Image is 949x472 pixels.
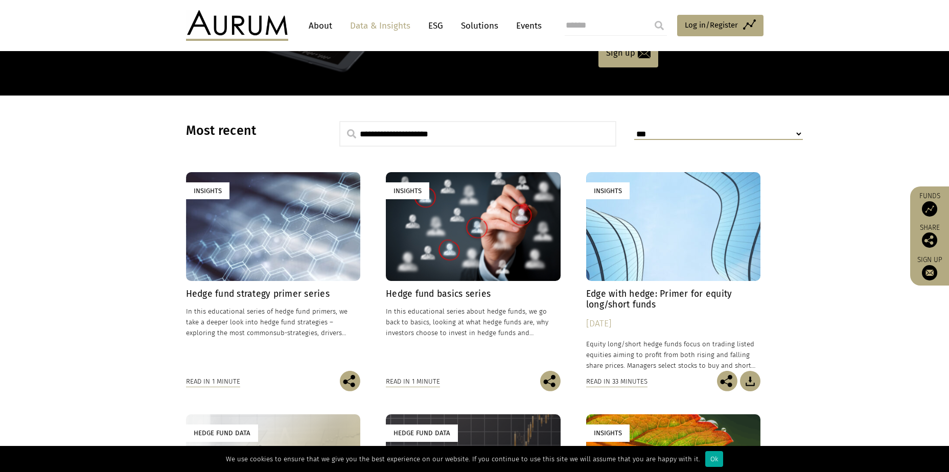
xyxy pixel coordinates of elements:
a: Sign up [915,255,944,280]
div: Insights [186,182,229,199]
div: Hedge Fund Data [386,424,458,441]
img: Access Funds [922,201,937,217]
img: search.svg [347,129,356,138]
div: Insights [386,182,429,199]
a: ESG [423,16,448,35]
div: [DATE] [586,317,761,331]
div: Share [915,224,944,248]
a: Insights Hedge fund strategy primer series In this educational series of hedge fund primers, we t... [186,172,361,371]
span: Log in/Register [685,19,738,31]
img: Aurum [186,10,288,41]
div: Read in 33 minutes [586,376,647,387]
a: Insights Hedge fund basics series In this educational series about hedge funds, we go back to bas... [386,172,561,371]
div: Insights [586,424,630,441]
p: In this educational series of hedge fund primers, we take a deeper look into hedge fund strategie... [186,306,361,338]
input: Submit [649,15,669,36]
a: Funds [915,192,944,217]
span: sub-strategies [273,329,317,337]
img: Sign up to our newsletter [922,265,937,280]
img: email-icon [638,49,651,58]
a: About [304,16,337,35]
img: Share this post [717,371,737,391]
a: Insights Edge with hedge: Primer for equity long/short funds [DATE] Equity long/short hedge funds... [586,172,761,371]
div: Read in 1 minute [386,376,440,387]
a: Sign up [598,39,658,67]
img: Share this post [922,232,937,248]
h3: Most recent [186,123,314,138]
a: Events [511,16,542,35]
p: In this educational series about hedge funds, we go back to basics, looking at what hedge funds a... [386,306,561,338]
h4: Hedge fund basics series [386,289,561,299]
a: Data & Insights [345,16,415,35]
h4: Hedge fund strategy primer series [186,289,361,299]
a: Log in/Register [677,15,763,36]
h4: Edge with hedge: Primer for equity long/short funds [586,289,761,310]
img: Share this post [540,371,561,391]
div: Hedge Fund Data [186,424,258,441]
div: Insights [586,182,630,199]
img: Share this post [340,371,360,391]
a: Solutions [456,16,503,35]
div: Read in 1 minute [186,376,240,387]
img: Download Article [740,371,760,391]
p: Equity long/short hedge funds focus on trading listed equities aiming to profit from both rising ... [586,339,761,371]
div: Ok [705,451,723,467]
